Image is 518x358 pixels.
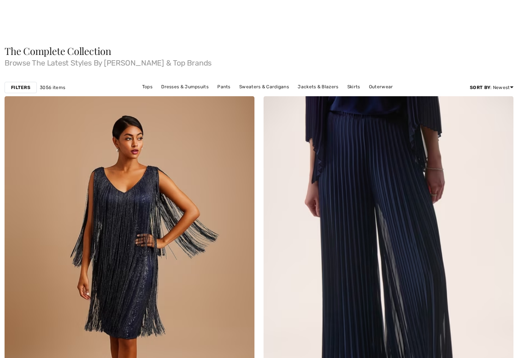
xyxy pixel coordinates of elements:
iframe: Opens a widget where you can chat to one of our agents [469,335,510,354]
div: : Newest [470,84,513,91]
span: Browse The Latest Styles By [PERSON_NAME] & Top Brands [5,56,513,67]
a: Skirts [344,82,364,92]
a: Jackets & Blazers [294,82,342,92]
strong: Filters [11,84,30,91]
a: Tops [138,82,156,92]
a: Pants [213,82,234,92]
a: Dresses & Jumpsuits [157,82,212,92]
span: 3056 items [40,84,65,91]
span: The Complete Collection [5,44,111,58]
a: Sweaters & Cardigans [235,82,293,92]
strong: Sort By [470,85,490,90]
a: Outerwear [365,82,397,92]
